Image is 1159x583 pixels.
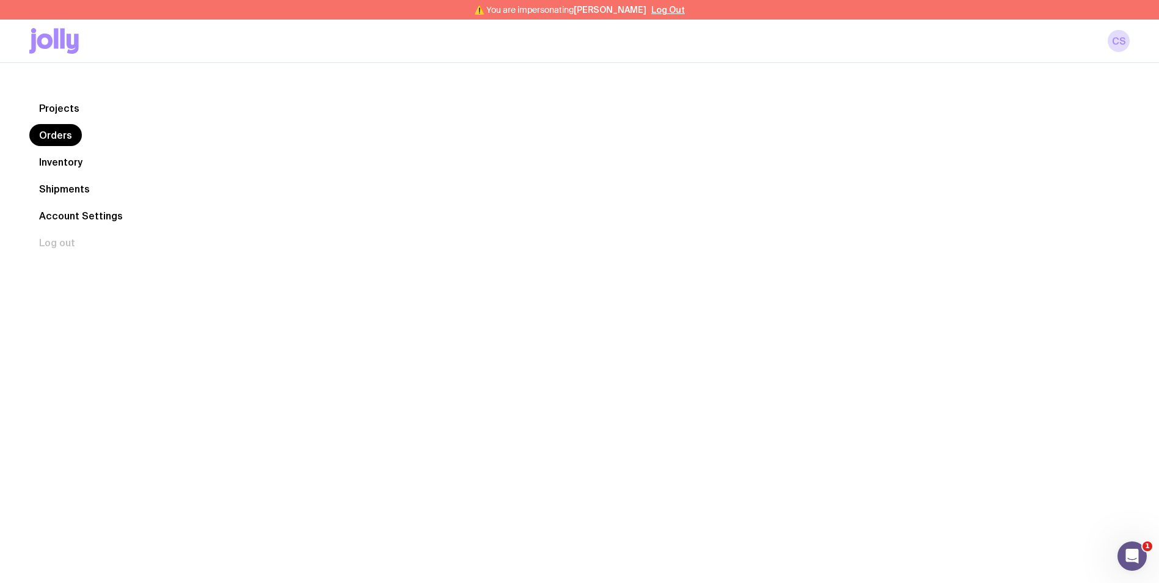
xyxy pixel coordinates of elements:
[574,5,646,15] span: [PERSON_NAME]
[29,124,82,146] a: Orders
[1108,30,1130,52] a: CS
[1143,541,1152,551] span: 1
[1117,541,1147,571] iframe: Intercom live chat
[29,151,92,173] a: Inventory
[29,205,133,227] a: Account Settings
[651,5,685,15] button: Log Out
[474,5,646,15] span: ⚠️ You are impersonating
[29,97,89,119] a: Projects
[29,178,100,200] a: Shipments
[29,232,85,254] button: Log out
